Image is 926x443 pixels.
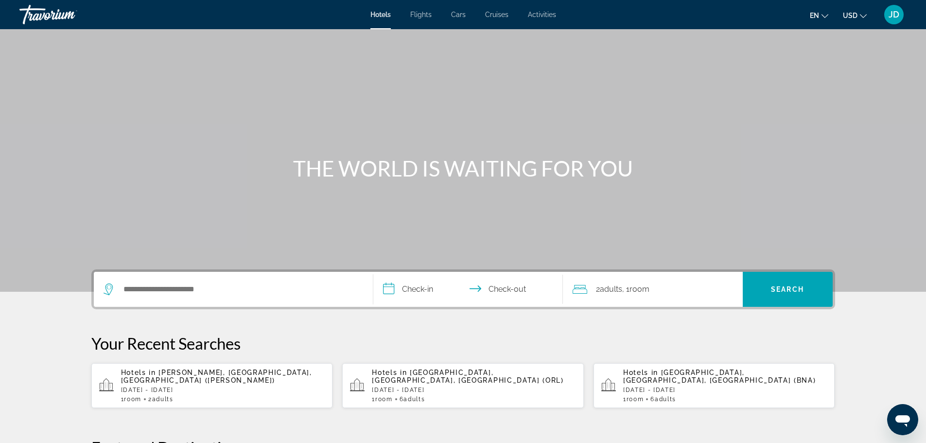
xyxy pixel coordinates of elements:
span: Room [124,396,141,403]
span: Search [771,285,804,293]
button: Hotels in [GEOGRAPHIC_DATA], [GEOGRAPHIC_DATA], [GEOGRAPHIC_DATA] (ORL)[DATE] - [DATE]1Room6Adults [342,363,584,408]
a: Cars [451,11,466,18]
a: Activities [528,11,556,18]
div: Search widget [94,272,833,307]
span: Hotels in [623,369,658,376]
span: 1 [372,396,392,403]
button: Hotels in [PERSON_NAME], [GEOGRAPHIC_DATA], [GEOGRAPHIC_DATA] ([PERSON_NAME])[DATE] - [DATE]1Room... [91,363,333,408]
button: Change language [810,8,828,22]
button: Change currency [843,8,867,22]
span: Adults [152,396,174,403]
span: [PERSON_NAME], [GEOGRAPHIC_DATA], [GEOGRAPHIC_DATA] ([PERSON_NAME]) [121,369,312,384]
span: , 1 [622,283,649,296]
h1: THE WORLD IS WAITING FOR YOU [281,156,646,181]
a: Travorium [19,2,117,27]
input: Search hotel destination [122,282,358,297]
span: en [810,12,819,19]
a: Flights [410,11,432,18]
iframe: Button to launch messaging window [887,404,918,435]
span: 2 [596,283,622,296]
span: [GEOGRAPHIC_DATA], [GEOGRAPHIC_DATA], [GEOGRAPHIC_DATA] (ORL) [372,369,564,384]
span: Hotels in [372,369,407,376]
span: USD [843,12,857,19]
span: JD [889,10,899,19]
span: Adults [600,284,622,294]
a: Hotels [370,11,391,18]
p: Your Recent Searches [91,334,835,353]
p: [DATE] - [DATE] [623,387,827,393]
button: User Menu [881,4,907,25]
span: [GEOGRAPHIC_DATA], [GEOGRAPHIC_DATA], [GEOGRAPHIC_DATA] (BNA) [623,369,816,384]
span: Adults [403,396,425,403]
p: [DATE] - [DATE] [372,387,576,393]
p: [DATE] - [DATE] [121,387,325,393]
span: Adults [655,396,676,403]
span: Room [375,396,393,403]
span: 1 [121,396,141,403]
span: Room [629,284,649,294]
button: Hotels in [GEOGRAPHIC_DATA], [GEOGRAPHIC_DATA], [GEOGRAPHIC_DATA] (BNA)[DATE] - [DATE]1Room6Adults [594,363,835,408]
span: 2 [148,396,174,403]
button: Travelers: 2 adults, 0 children [563,272,743,307]
span: 6 [650,396,676,403]
span: 6 [400,396,425,403]
a: Cruises [485,11,508,18]
span: Hotels in [121,369,156,376]
button: Select check in and out date [373,272,563,307]
span: 1 [623,396,644,403]
button: Search [743,272,833,307]
span: Room [627,396,644,403]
